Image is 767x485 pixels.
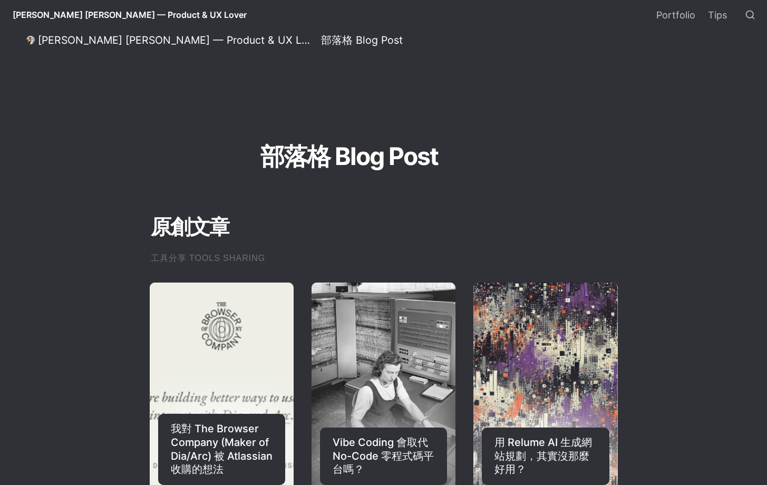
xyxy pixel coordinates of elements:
[65,137,634,176] h1: 部落格 Blog Post
[314,36,317,45] span: /
[38,34,310,46] div: [PERSON_NAME] [PERSON_NAME] — Product & UX Lover
[151,254,266,263] span: 工具分享 Tools Sharing
[150,210,618,244] h1: 原創文章
[26,36,35,44] img: Daniel Lee — Product & UX Lover
[321,34,403,46] div: 部落格 Blog Post
[23,34,313,46] a: [PERSON_NAME] [PERSON_NAME] — Product & UX Lover
[318,34,406,46] a: 部落格 Blog Post
[13,9,247,20] span: [PERSON_NAME] [PERSON_NAME] — Product & UX Lover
